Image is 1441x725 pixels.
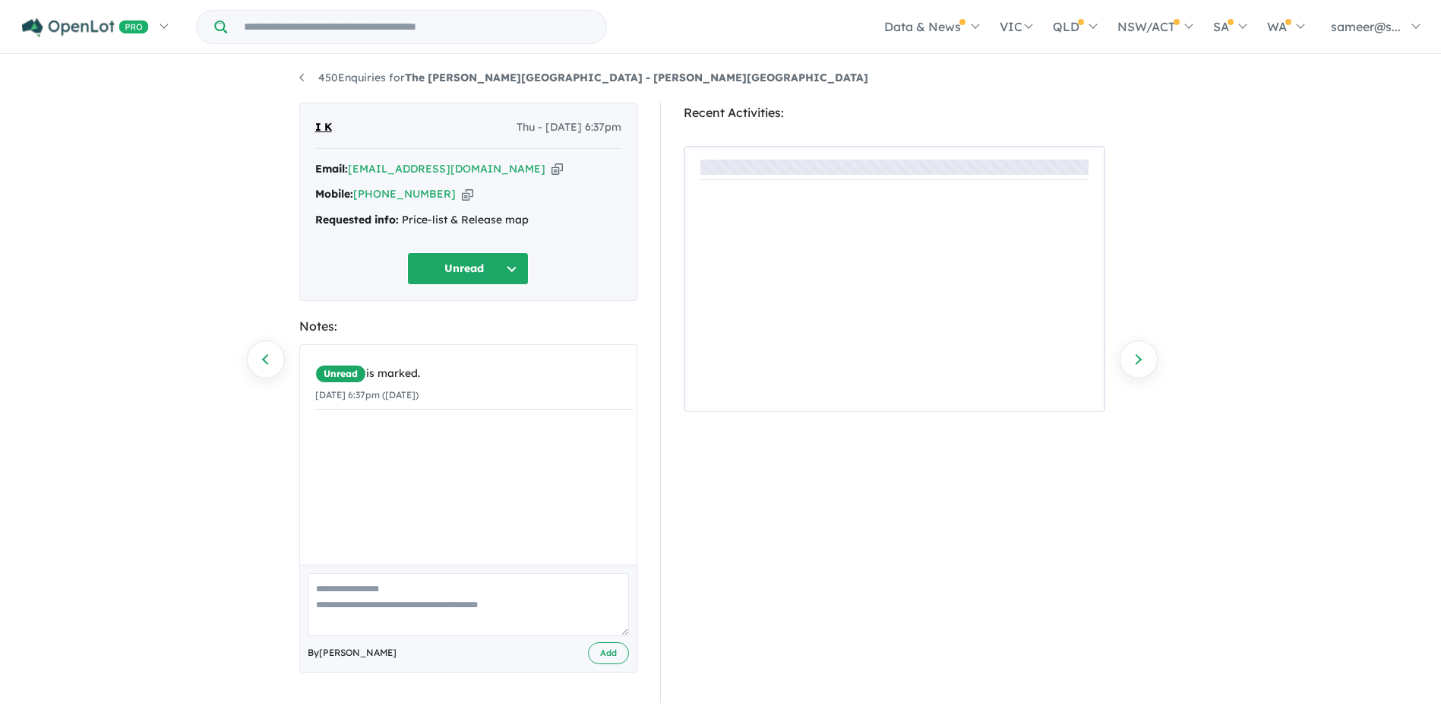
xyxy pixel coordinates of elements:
a: [EMAIL_ADDRESS][DOMAIN_NAME] [348,162,545,176]
button: Add [588,642,629,664]
div: Recent Activities: [684,103,1105,123]
a: 450Enquiries forThe [PERSON_NAME][GEOGRAPHIC_DATA] - [PERSON_NAME][GEOGRAPHIC_DATA] [299,71,868,84]
a: [PHONE_NUMBER] [353,187,456,201]
span: I K [315,119,332,137]
div: Price-list & Release map [315,211,621,230]
button: Copy [551,161,563,177]
strong: Requested info: [315,213,399,226]
span: sameer@s... [1331,19,1401,34]
strong: Mobile: [315,187,353,201]
span: By [PERSON_NAME] [308,645,397,660]
span: Unread [315,365,366,383]
strong: Email: [315,162,348,176]
strong: The [PERSON_NAME][GEOGRAPHIC_DATA] - [PERSON_NAME][GEOGRAPHIC_DATA] [405,71,868,84]
button: Unread [407,252,529,285]
span: Thu - [DATE] 6:37pm [517,119,621,137]
img: Openlot PRO Logo White [22,18,149,37]
small: [DATE] 6:37pm ([DATE]) [315,389,419,400]
div: Notes: [299,316,637,337]
input: Try estate name, suburb, builder or developer [230,11,603,43]
button: Copy [462,186,473,202]
nav: breadcrumb [299,69,1142,87]
div: is marked. [315,365,633,383]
